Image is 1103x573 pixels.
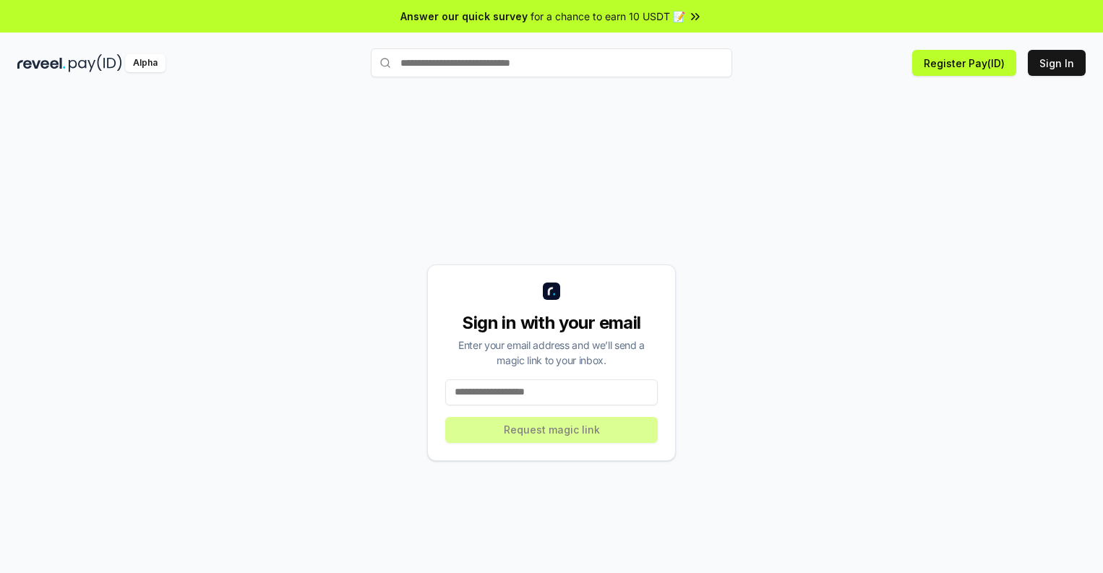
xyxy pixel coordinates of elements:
div: Alpha [125,54,166,72]
div: Sign in with your email [445,311,658,335]
button: Register Pay(ID) [912,50,1016,76]
img: reveel_dark [17,54,66,72]
button: Sign In [1028,50,1086,76]
span: for a chance to earn 10 USDT 📝 [531,9,685,24]
img: logo_small [543,283,560,300]
div: Enter your email address and we’ll send a magic link to your inbox. [445,337,658,368]
span: Answer our quick survey [400,9,528,24]
img: pay_id [69,54,122,72]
